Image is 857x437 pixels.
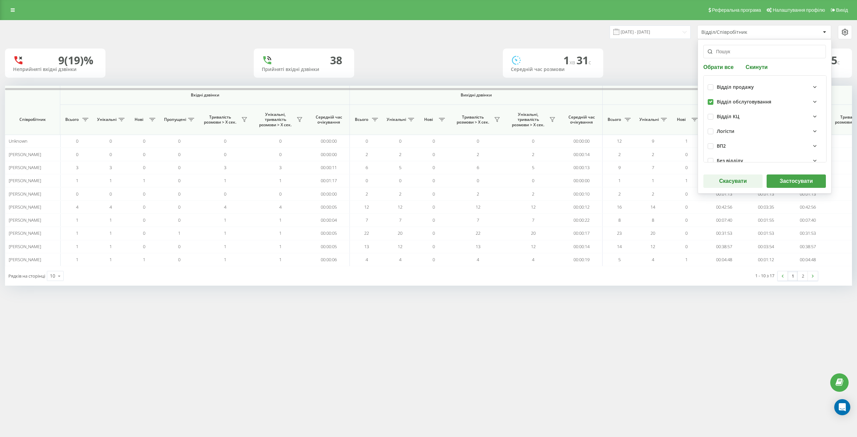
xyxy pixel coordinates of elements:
[353,117,370,122] span: Всього
[398,243,402,249] span: 12
[561,174,603,187] td: 00:00:00
[589,59,591,66] span: c
[712,7,761,13] span: Реферальна програма
[532,177,534,184] span: 0
[703,240,745,253] td: 00:38:57
[618,217,621,223] span: 8
[97,117,116,122] span: Унікальні
[685,257,688,263] span: 1
[308,227,350,240] td: 00:00:05
[178,217,180,223] span: 0
[531,230,536,236] span: 20
[420,117,437,122] span: Нові
[650,230,655,236] span: 20
[566,115,597,125] span: Середній час очікування
[755,272,774,279] div: 1 - 10 з 17
[532,151,534,157] span: 2
[561,240,603,253] td: 00:00:14
[433,217,435,223] span: 0
[308,161,350,174] td: 00:00:11
[685,204,688,210] span: 0
[685,217,688,223] span: 0
[652,257,654,263] span: 4
[143,151,145,157] span: 0
[366,164,368,170] span: 6
[617,230,622,236] span: 23
[618,191,621,197] span: 2
[279,164,282,170] span: 3
[109,243,112,249] span: 1
[531,204,536,210] span: 12
[9,151,41,157] span: [PERSON_NAME]
[618,151,621,157] span: 2
[685,138,688,144] span: 1
[454,115,492,125] span: Тривалість розмови > Х сек.
[109,164,112,170] span: 3
[279,217,282,223] span: 1
[532,257,534,263] span: 4
[279,243,282,249] span: 1
[9,164,41,170] span: [PERSON_NAME]
[11,117,54,122] span: Співробітник
[143,243,145,249] span: 0
[76,257,78,263] span: 1
[685,191,688,197] span: 0
[703,227,745,240] td: 00:31:53
[76,191,78,197] span: 0
[76,177,78,184] span: 1
[76,164,78,170] span: 3
[387,117,406,122] span: Унікальні
[477,257,479,263] span: 4
[787,253,829,266] td: 00:04:48
[224,243,226,249] span: 1
[178,177,180,184] span: 0
[224,257,226,263] span: 1
[606,117,623,122] span: Всього
[433,204,435,210] span: 0
[279,191,282,197] span: 0
[224,138,226,144] span: 0
[366,151,368,157] span: 2
[685,230,688,236] span: 0
[836,7,848,13] span: Вихід
[745,253,787,266] td: 00:01:12
[767,174,826,188] button: Застосувати
[9,217,41,223] span: [PERSON_NAME]
[617,204,622,210] span: 16
[717,158,743,164] div: Без відділу
[9,243,41,249] span: [PERSON_NAME]
[745,240,787,253] td: 00:03:54
[652,164,654,170] span: 7
[76,217,78,223] span: 1
[76,151,78,157] span: 0
[131,117,147,122] span: Нові
[399,191,401,197] span: 2
[685,177,688,184] span: 1
[717,84,754,90] div: Відділ продажу
[476,204,480,210] span: 12
[366,138,368,144] span: 0
[703,214,745,227] td: 00:07:40
[109,257,112,263] span: 1
[224,177,226,184] span: 1
[308,253,350,266] td: 00:00:06
[13,67,97,72] div: Неприйняті вхідні дзвінки
[308,201,350,214] td: 00:00:05
[532,164,534,170] span: 5
[143,164,145,170] span: 0
[685,151,688,157] span: 0
[618,164,621,170] span: 9
[561,227,603,240] td: 00:00:17
[279,151,282,157] span: 0
[476,243,480,249] span: 13
[9,230,41,236] span: [PERSON_NAME]
[279,257,282,263] span: 1
[178,164,180,170] span: 0
[569,59,576,66] span: хв
[50,273,55,279] div: 10
[703,201,745,214] td: 00:42:56
[109,151,112,157] span: 0
[364,204,369,210] span: 12
[652,217,654,223] span: 8
[531,243,536,249] span: 12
